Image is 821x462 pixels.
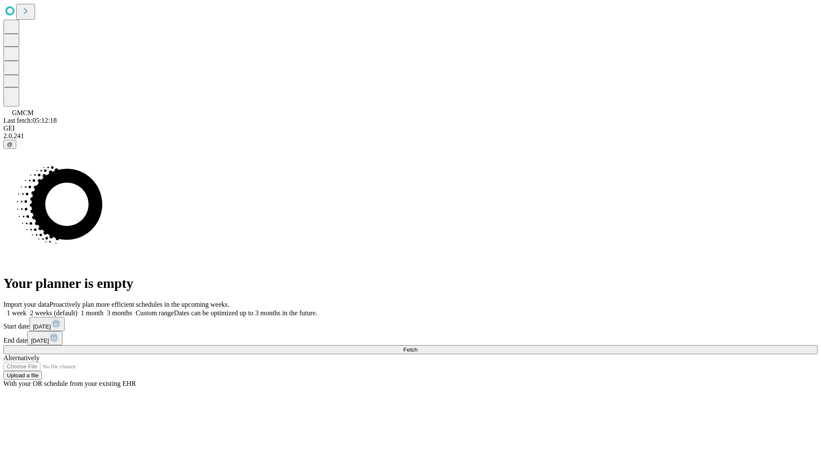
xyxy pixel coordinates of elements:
[3,301,50,308] span: Import your data
[3,124,818,132] div: GEI
[30,317,65,331] button: [DATE]
[7,141,13,148] span: @
[3,117,57,124] span: Last fetch: 05:12:18
[3,331,818,345] div: End date
[3,354,39,361] span: Alternatively
[7,309,27,317] span: 1 week
[3,140,16,149] button: @
[30,309,77,317] span: 2 weeks (default)
[107,309,132,317] span: 3 months
[3,380,136,387] span: With your OR schedule from your existing EHR
[3,371,42,380] button: Upload a file
[27,331,62,345] button: [DATE]
[81,309,103,317] span: 1 month
[174,309,317,317] span: Dates can be optimized up to 3 months in the future.
[403,346,417,353] span: Fetch
[3,132,818,140] div: 2.0.241
[31,338,49,344] span: [DATE]
[33,323,51,330] span: [DATE]
[3,275,818,291] h1: Your planner is empty
[3,317,818,331] div: Start date
[136,309,174,317] span: Custom range
[12,109,34,116] span: GMCM
[50,301,229,308] span: Proactively plan more efficient schedules in the upcoming weeks.
[3,345,818,354] button: Fetch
